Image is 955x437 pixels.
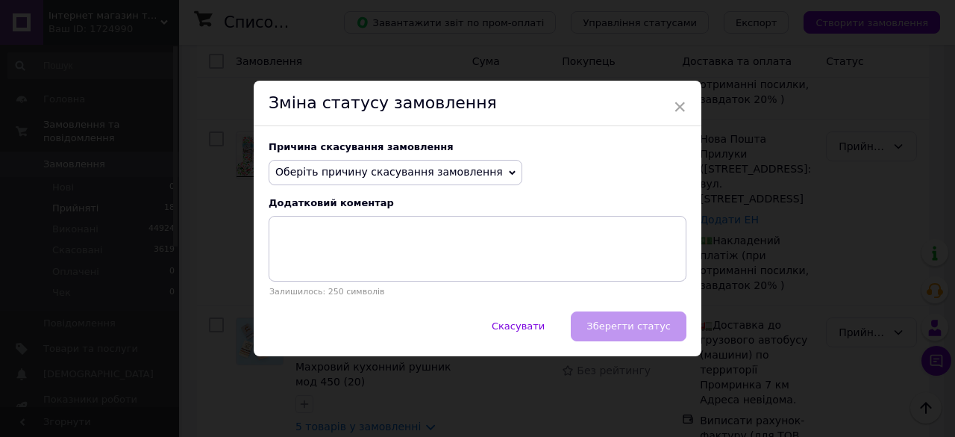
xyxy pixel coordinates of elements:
[254,81,701,126] div: Зміна статусу замовлення
[269,287,686,297] p: Залишилось: 250 символів
[673,94,686,120] span: ×
[275,166,503,178] span: Оберіть причину скасування замовлення
[269,197,686,208] div: Додатковий коментар
[476,312,560,341] button: Скасувати
[269,141,686,152] div: Причина скасування замовлення
[492,320,545,332] span: Скасувати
